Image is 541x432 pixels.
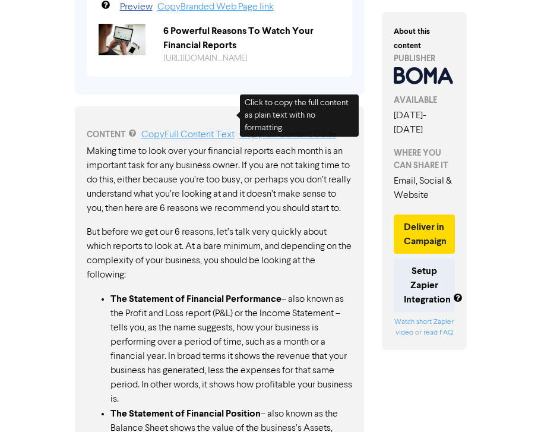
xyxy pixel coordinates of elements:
div: AVAILABLE [394,94,455,106]
a: read FAQ [423,329,453,336]
a: Preview [120,2,153,12]
div: [DATE] - [DATE] [394,109,455,137]
a: [URL][DOMAIN_NAME] [163,54,248,62]
div: https://public2.bomamarketing.com/cp/7gyUESZGKkYcXl6iYwOsc7?sa=OmOmFwF9 [154,52,349,65]
a: Copy Full Content Code [239,130,337,140]
p: Making time to look over your financial reports each month is an important task for any business ... [87,144,353,216]
strong: About this content [394,27,430,51]
button: Deliver in Campaign [394,215,455,254]
strong: The Statement of Financial Performance [110,293,281,305]
button: Setup Zapier Integration [394,258,455,312]
li: – also known as the Profit and Loss report (P&L) or the Income Statement – tells you, as the name... [110,292,353,406]
iframe: Chat Widget [482,375,541,432]
a: Watch short Zapier video [394,319,454,336]
div: or [394,317,455,338]
a: Copy Full Content Text [141,130,235,140]
div: CONTENT [87,128,353,142]
a: Copy Branded Web Page link [157,2,274,12]
p: But before we get our 6 reasons, let’s talk very quickly about which reports to look at. At a bar... [87,225,353,282]
div: Email, Social & Website [394,174,455,203]
div: WHERE YOU CAN SHARE IT [394,147,455,172]
div: Click to copy the full content as plain text with no formatting. [240,94,359,137]
div: 6 Powerful Reasons To Watch Your Financial Reports [154,24,349,52]
strong: The Statement of Financial Position [110,408,261,420]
